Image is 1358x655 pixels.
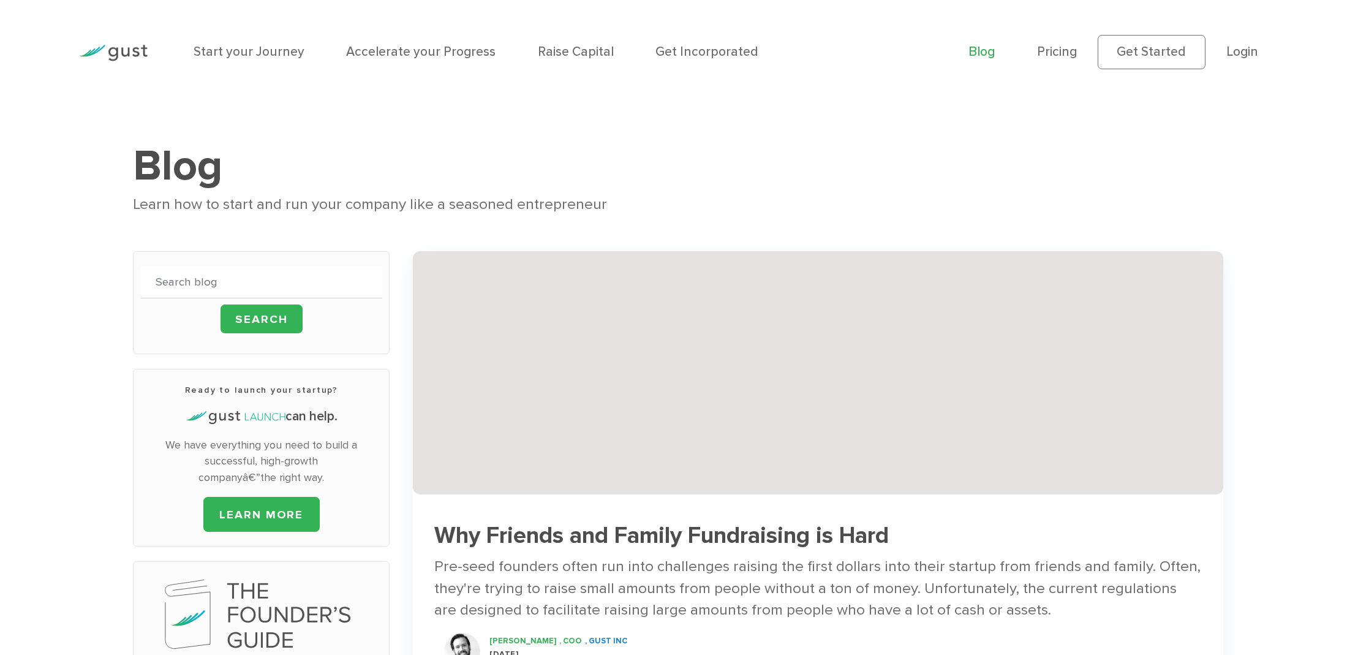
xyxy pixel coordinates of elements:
[1098,35,1205,69] a: Get Started
[538,44,614,59] a: Raise Capital
[79,45,148,61] img: Gust Logo
[133,140,1225,192] h1: Blog
[434,523,1202,548] h3: Why Friends and Family Fundraising is Hard
[221,305,303,334] input: Search
[655,44,758,59] a: Get Incorporated
[1226,44,1258,59] a: Login
[346,44,496,59] a: Accelerate your Progress
[194,44,304,59] a: Start your Journey
[489,636,556,646] span: [PERSON_NAME]
[141,437,382,487] p: We have everything you need to build a successful, high-growth companyâ€”the right way.
[1037,44,1077,59] a: Pricing
[434,556,1202,621] div: Pre-seed founders often run into challenges raising the first dollars into their startup from fri...
[203,497,320,532] a: LEARN MORE
[141,384,382,396] h3: Ready to launch your startup?
[141,266,382,298] input: Search blog
[585,636,627,646] span: , Gust INC
[141,407,382,426] h4: can help.
[968,44,995,59] a: Blog
[559,636,582,646] span: , COO
[133,192,1225,217] div: Learn how to start and run your company like a seasoned entrepreneur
